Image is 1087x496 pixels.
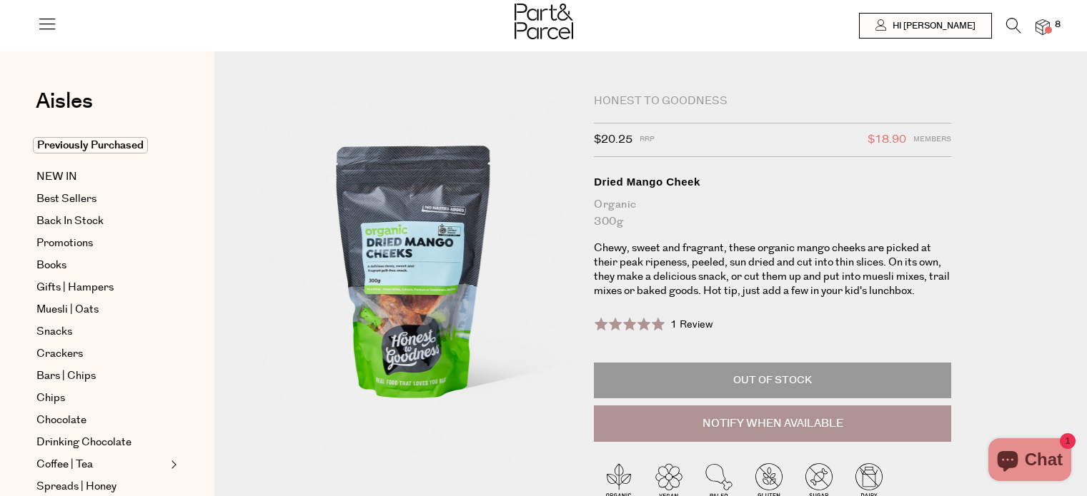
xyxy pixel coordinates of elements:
a: NEW IN [36,168,167,186]
a: Best Sellers [36,191,167,208]
span: Previously Purchased [33,137,148,153]
img: Dried Mango Cheek [257,94,572,465]
span: NEW IN [36,168,77,186]
a: Hi [PERSON_NAME] [859,13,992,39]
a: Back In Stock [36,213,167,230]
span: Crackers [36,345,83,363]
a: Aisles [36,91,93,126]
span: 8 [1051,19,1064,31]
span: Coffee | Tea [36,456,93,473]
span: Gifts | Hampers [36,279,114,296]
span: Bars | Chips [36,368,96,385]
a: Bars | Chips [36,368,167,385]
div: Organic 300g [594,196,951,231]
p: Out of Stock [594,363,951,398]
span: $18.90 [868,131,906,149]
span: Chocolate [36,412,86,429]
span: Aisles [36,86,93,117]
span: $20.25 [594,131,632,149]
span: Drinking Chocolate [36,434,131,451]
a: Previously Purchased [36,137,167,154]
div: Dried Mango Cheek [594,175,951,189]
span: Back In Stock [36,213,104,230]
span: Chips [36,390,65,407]
a: 8 [1036,19,1050,34]
a: Snacks [36,323,167,340]
a: Coffee | Tea [36,456,167,473]
p: Chewy, sweet and fragrant, these organic mango cheeks are picked at their peak ripeness, peeled, ... [594,241,951,298]
span: Snacks [36,323,72,340]
span: Promotions [36,235,93,252]
span: RRP [640,131,655,149]
span: Muesli | Oats [36,301,99,318]
span: Hi [PERSON_NAME] [889,20,976,32]
a: Books [36,257,167,274]
span: Best Sellers [36,191,96,208]
a: Promotions [36,235,167,252]
a: Chips [36,390,167,407]
a: Crackers [36,345,167,363]
inbox-online-store-chat: Shopify online store chat [984,438,1076,485]
span: 1 Review [670,318,713,332]
a: Spreads | Honey [36,478,167,495]
span: Books [36,257,66,274]
a: Drinking Chocolate [36,434,167,451]
span: Members [913,131,951,149]
a: Muesli | Oats [36,301,167,318]
a: Chocolate [36,412,167,429]
a: Gifts | Hampers [36,279,167,296]
div: Honest to Goodness [594,94,951,108]
button: Expand/Collapse Coffee | Tea [167,456,177,473]
button: Notify When Available [594,405,951,442]
span: Spreads | Honey [36,478,116,495]
img: Part&Parcel [515,4,573,39]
